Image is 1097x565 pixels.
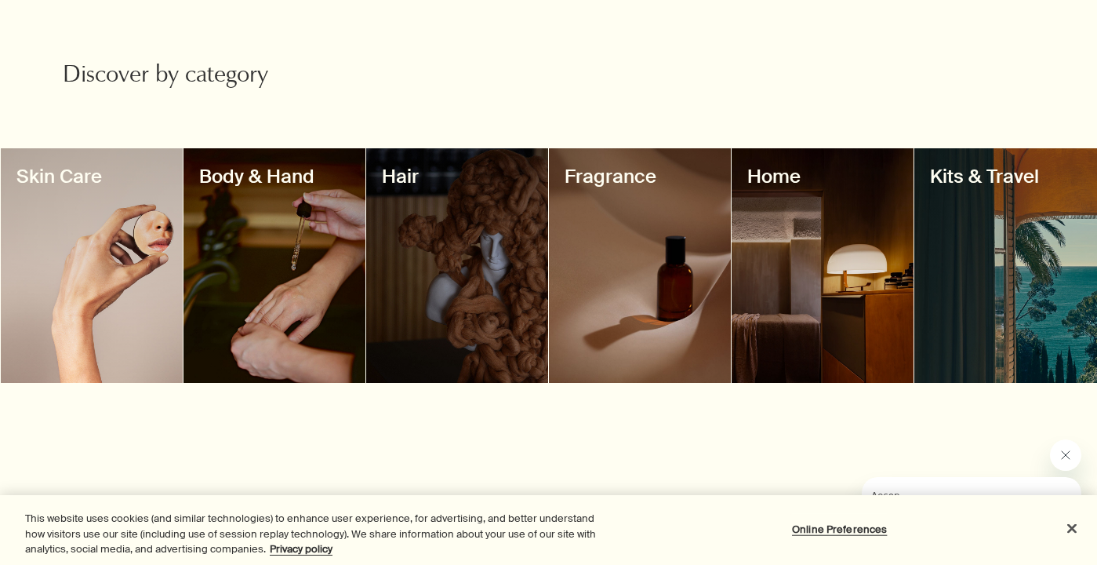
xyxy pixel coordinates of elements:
[747,164,898,189] h3: Home
[270,542,332,556] a: More information about your privacy, opens in a new tab
[790,513,888,545] button: Online Preferences, Opens the preference center dialog
[16,164,167,189] h3: Skin Care
[1050,439,1081,471] iframe: Close message from Aesop
[366,148,548,383] a: DecorativeHair
[199,164,350,189] h3: Body & Hand
[565,164,715,189] h3: Fragrance
[732,148,914,383] a: DecorativeHome
[914,148,1096,383] a: DecorativeKits & Travel
[25,511,603,557] div: This website uses cookies (and similar technologies) to enhance user experience, for advertising,...
[1,148,183,383] a: DecorativeSkin Care
[549,148,731,383] a: DecorativeFragrance
[183,148,365,383] a: DecorativeBody & Hand
[930,164,1081,189] h3: Kits & Travel
[63,61,387,93] h2: Discover by category
[862,477,1081,549] iframe: Message from Aesop
[824,439,1081,549] div: Aesop says "Welcome to Aesop. Would you like any assistance?". Open messaging window to continue ...
[382,164,532,189] h3: Hair
[1055,511,1089,545] button: Close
